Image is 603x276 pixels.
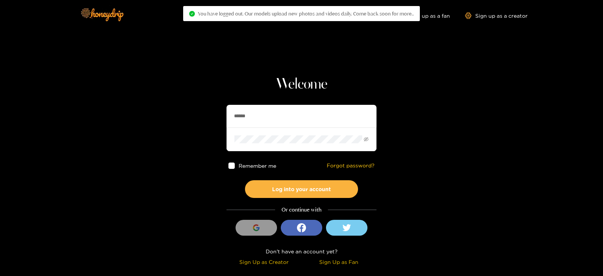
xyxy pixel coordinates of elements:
a: Forgot password? [327,163,375,169]
a: Sign up as a fan [398,12,450,19]
div: Sign Up as Fan [303,258,375,266]
div: Or continue with [227,205,376,214]
span: Remember me [239,163,276,169]
span: check-circle [189,11,195,17]
span: eye-invisible [364,137,369,142]
div: Sign Up as Creator [228,258,300,266]
div: Don't have an account yet? [227,247,376,256]
button: Log into your account [245,180,358,198]
span: You have logged out. Our models upload new photos and videos daily. Come back soon for more.. [198,11,414,17]
a: Sign up as a creator [465,12,528,19]
h1: Welcome [227,75,376,94]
